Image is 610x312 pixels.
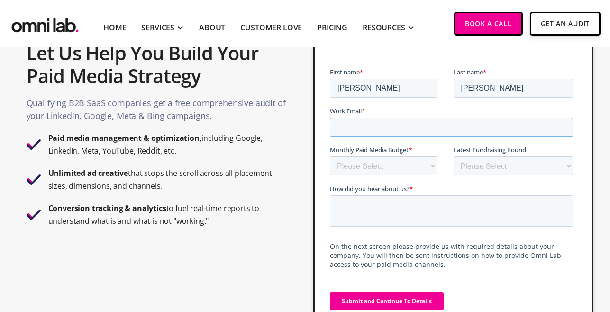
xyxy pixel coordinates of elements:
[317,22,347,33] a: Pricing
[141,22,174,33] div: SERVICES
[27,97,288,127] p: Qualifying B2B SaaS companies get a free comprehensive audit of your LinkedIn, Google, Meta & Bin...
[103,22,126,33] a: Home
[48,133,202,143] strong: Paid media management & optimization,
[48,168,128,178] strong: Unlimited ad creative
[9,12,81,35] img: Omni Lab: B2B SaaS Demand Generation Agency
[439,202,610,312] iframe: Chat Widget
[48,203,166,213] strong: Conversion tracking & analytics
[27,37,288,92] h2: Let Us Help You Build Your Paid Media Strategy
[530,12,601,36] a: Get An Audit
[48,168,272,191] strong: that stops the scroll across all placement sizes, dimensions, and channels.
[240,22,302,33] a: Customer Love
[48,133,263,156] strong: including Google, LinkedIn, Meta, YouTube, Reddit, etc.
[454,12,523,36] a: Book a Call
[363,22,405,33] div: RESOURCES
[199,22,225,33] a: About
[9,12,81,35] a: home
[48,203,260,226] strong: to fuel real-time reports to understand what is and what is not "working."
